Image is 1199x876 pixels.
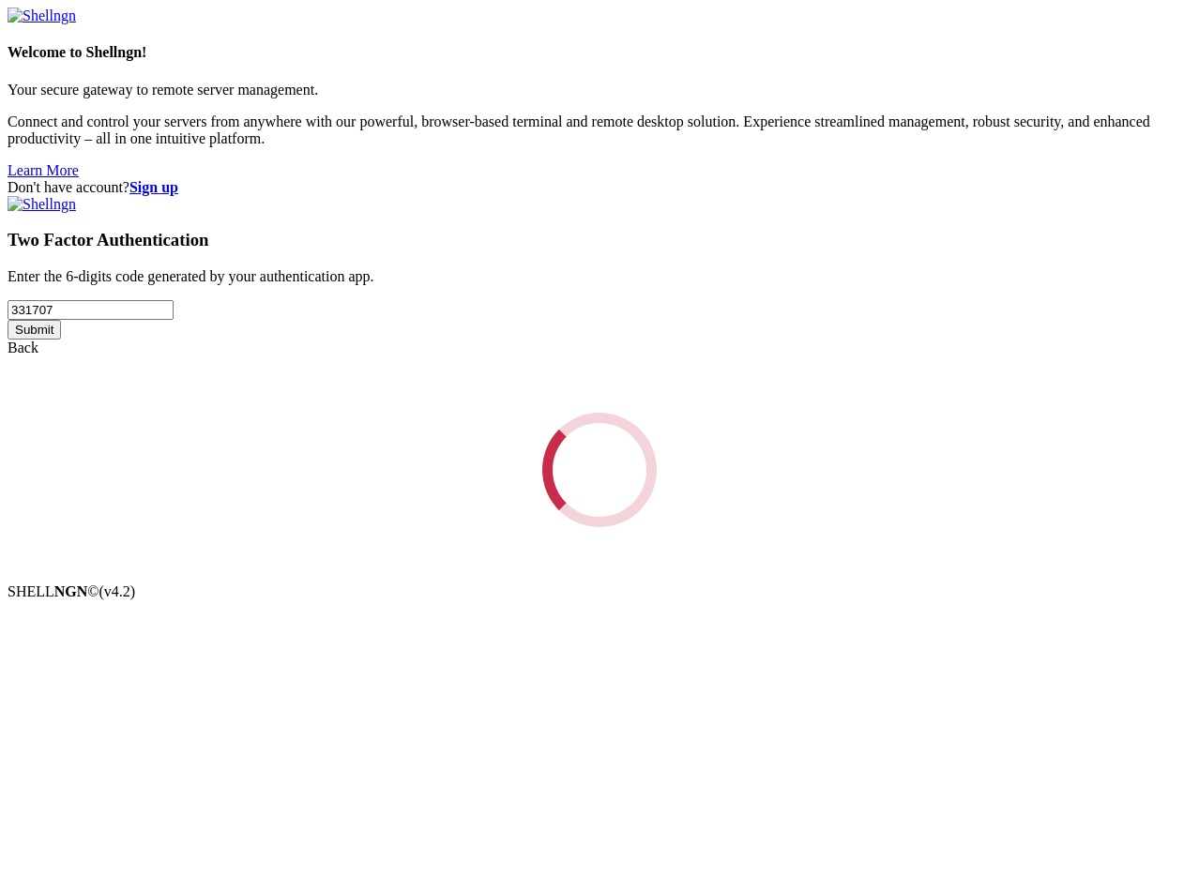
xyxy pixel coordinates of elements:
[519,389,680,551] div: Loading...
[8,8,76,24] img: Shellngn
[8,320,61,340] input: Submit
[54,583,88,599] b: NGN
[8,268,1191,285] p: Enter the 6-digits code generated by your authentication app.
[8,196,76,213] img: Shellngn
[8,230,1191,250] h3: Two Factor Authentication
[8,162,79,178] a: Learn More
[8,82,1191,98] p: Your secure gateway to remote server management.
[8,300,174,320] input: Two factor code
[8,179,1191,196] div: Don't have account?
[8,340,38,355] a: Back
[129,179,178,195] a: Sign up
[8,44,1191,61] h4: Welcome to Shellngn!
[8,113,1191,147] p: Connect and control your servers from anywhere with our powerful, browser-based terminal and remo...
[99,583,136,599] span: 4.2.0
[8,583,135,599] span: SHELL ©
